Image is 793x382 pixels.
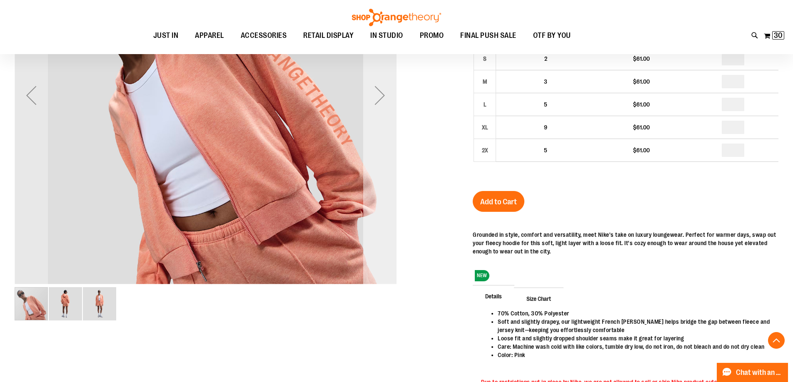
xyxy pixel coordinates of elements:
span: PROMO [420,26,444,45]
li: Soft and slightly drapey, our lightweight French [PERSON_NAME] helps bridge the gap between fleec... [498,318,770,334]
div: $61.00 [599,100,684,109]
li: Care: Machine wash cold with like colors, tumble dry low, do not iron, do not bleach and do not d... [498,342,770,351]
span: FINAL PUSH SALE [460,26,516,45]
li: Loose fit and slightly dropped shoulder seams make it great for layering [498,334,770,342]
div: M [479,75,491,88]
div: image 3 of 3 [83,286,116,321]
span: 3 [544,78,547,85]
button: Add to Cart [473,191,524,212]
button: Chat with an Expert [717,363,788,382]
div: Grounded in style, comfort and versatility, meet Nike's take on luxury loungewear. Perfect for wa... [473,231,778,255]
span: APPAREL [195,26,224,45]
div: $61.00 [599,146,684,154]
img: Shop Orangetheory [351,9,442,26]
span: IN STUDIO [370,26,403,45]
div: $61.00 [599,123,684,131]
span: Details [473,285,514,307]
span: 30 [774,31,783,40]
span: ACCESSORIES [241,26,287,45]
span: RETAIL DISPLAY [303,26,354,45]
div: S [479,52,491,65]
span: Chat with an Expert [736,369,783,377]
div: 2X [479,144,491,156]
span: 2 [544,55,547,62]
div: XL [479,121,491,134]
div: $61.00 [599,55,684,63]
span: Size Chart [514,288,564,309]
span: OTF BY YOU [533,26,571,45]
div: image 1 of 3 [15,286,49,321]
li: 70% Cotton, 30% Polyester [498,309,770,318]
div: L [479,98,491,111]
div: $61.00 [599,77,684,86]
span: 9 [544,124,547,131]
li: Color: Pink [498,351,770,359]
img: Nike Loose Full-Zip French Terry Hoodie [83,287,116,320]
button: Back To Top [768,332,785,349]
span: NEW [475,270,489,281]
span: JUST IN [153,26,179,45]
div: image 2 of 3 [49,286,83,321]
span: 5 [544,101,547,108]
span: 5 [544,147,547,154]
img: Nike Loose Full-Zip French Terry Hoodie [49,287,82,320]
span: Add to Cart [480,197,517,206]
